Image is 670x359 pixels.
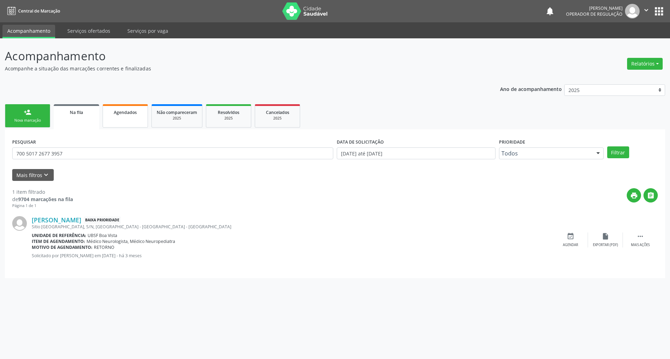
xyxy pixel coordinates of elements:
[500,84,562,93] p: Ano de acompanhamento
[12,169,54,181] button: Mais filtroskeyboard_arrow_down
[211,116,246,121] div: 2025
[607,146,629,158] button: Filtrar
[627,188,641,203] button: print
[12,196,73,203] div: de
[567,232,574,240] i: event_available
[593,243,618,247] div: Exportar (PDF)
[32,216,81,224] a: [PERSON_NAME]
[5,47,467,65] p: Acompanhamento
[260,116,295,121] div: 2025
[499,137,525,147] label: Prioridade
[94,244,114,250] span: RETORNO
[84,216,121,224] span: Baixa Prioridade
[266,109,289,115] span: Cancelados
[12,188,73,196] div: 1 item filtrado
[630,192,638,199] i: print
[545,6,555,16] button: notifications
[337,137,384,147] label: DATA DE SOLICITAÇÃO
[5,65,467,72] p: Acompanhe a situação das marcações correntes e finalizadas
[2,25,55,38] a: Acompanhamento
[42,171,50,179] i: keyboard_arrow_down
[157,109,197,115] span: Não compareceram
[12,137,36,147] label: PESQUISAR
[18,196,73,203] strong: 9704 marcações na fila
[12,216,27,231] img: img
[122,25,173,37] a: Serviços por vaga
[640,4,653,18] button: 
[566,5,623,11] div: [PERSON_NAME]
[631,243,650,247] div: Mais ações
[157,116,197,121] div: 2025
[218,109,239,115] span: Resolvidos
[62,25,115,37] a: Serviços ofertados
[24,108,31,116] div: person_add
[625,4,640,18] img: img
[88,232,117,238] span: UBSF Boa Vista
[627,58,663,70] button: Relatórios
[501,150,589,157] span: Todos
[602,232,609,240] i: insert_drive_file
[114,109,137,115] span: Agendados
[643,188,658,203] button: 
[566,11,623,17] span: Operador de regulação
[10,118,45,123] div: Nova marcação
[636,232,644,240] i: 
[642,6,650,14] i: 
[32,244,92,250] b: Motivo de agendamento:
[32,224,553,230] div: Sitio [GEOGRAPHIC_DATA], S/N, [GEOGRAPHIC_DATA] - [GEOGRAPHIC_DATA] - [GEOGRAPHIC_DATA]
[12,147,333,159] input: Nome, CNS
[87,238,175,244] span: Médico Neurologista, Médico Neuropediatra
[32,253,553,259] p: Solicitado por [PERSON_NAME] em [DATE] - há 3 meses
[70,109,83,115] span: Na fila
[5,5,60,17] a: Central de Marcação
[653,5,665,17] button: apps
[18,8,60,14] span: Central de Marcação
[32,232,86,238] b: Unidade de referência:
[337,147,496,159] input: Selecione um intervalo
[647,192,655,199] i: 
[563,243,578,247] div: Agendar
[32,238,85,244] b: Item de agendamento:
[12,203,73,209] div: Página 1 de 1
